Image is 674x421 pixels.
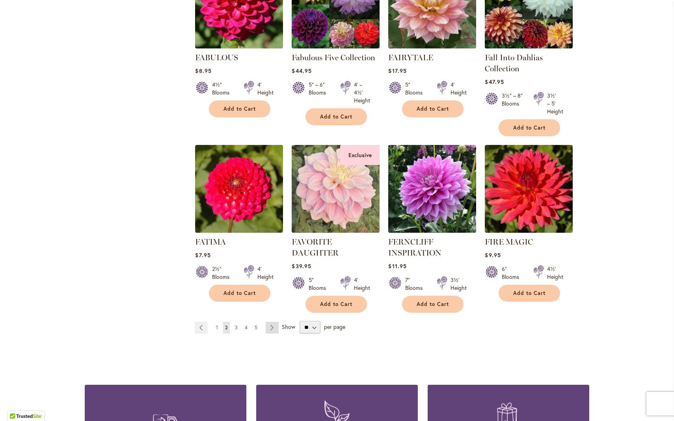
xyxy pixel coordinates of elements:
span: Add to Cart [223,290,256,297]
button: Add to Cart [402,100,464,117]
span: 3 [235,325,238,330]
img: FATIMA [195,145,283,233]
a: 5 [253,322,259,334]
div: 4' Height [257,81,274,96]
iframe: Launch Accessibility Center [6,393,28,415]
a: FAVORITE DAUGHTER [292,237,339,258]
div: 7" Blooms [405,276,427,292]
a: FABULOUS [195,43,283,50]
span: 1 [216,325,218,330]
a: FATIMA [195,227,283,234]
span: $8.95 [195,67,211,74]
span: 2 [225,325,228,330]
div: 5" Blooms [405,81,427,96]
span: Add to Cart [320,301,352,308]
span: Show [282,323,295,330]
span: 5 [255,325,257,330]
span: Add to Cart [223,106,256,112]
a: 3 [233,322,240,334]
img: FIRE MAGIC [485,145,573,233]
span: per page [324,323,345,330]
a: FAIRYTALE [388,53,433,62]
a: Fabulous Five Collection [292,43,380,50]
a: Fall Into Dahlias Collection [485,43,573,50]
button: Add to Cart [402,296,464,313]
a: Fall Into Dahlias Collection [485,53,543,73]
a: Fairytale [388,43,476,50]
div: 4' Height [451,81,467,96]
a: FERNCLIFF INSPIRATION [388,237,441,258]
a: FIRE MAGIC [485,237,533,247]
span: $17.95 [388,67,406,74]
a: Ferncliff Inspiration [388,227,476,234]
div: 2½" Blooms [212,265,234,281]
a: Fabulous Five Collection [292,53,375,62]
div: 4½' Height [547,265,563,281]
img: Ferncliff Inspiration [388,145,476,233]
a: FABULOUS [195,53,238,62]
span: $9.95 [485,251,501,259]
span: $39.95 [292,262,311,270]
span: $44.95 [292,67,311,74]
div: 3½' – 5' Height [547,92,563,115]
div: 4½" Blooms [212,81,234,96]
a: FATIMA [195,237,226,247]
a: FAVORITE DAUGHTER Exclusive [292,227,380,234]
button: Add to Cart [499,285,560,302]
div: 4' Height [354,276,370,292]
span: $47.95 [485,78,504,85]
div: 4' – 4½' Height [354,81,370,104]
span: Add to Cart [320,113,352,120]
span: Add to Cart [513,124,546,131]
a: 4 [243,322,249,334]
button: Add to Cart [305,296,367,313]
span: Add to Cart [417,106,449,112]
span: $11.95 [388,262,406,270]
div: 6" Blooms [502,265,524,281]
button: Add to Cart [499,119,560,136]
div: Exclusive [340,145,380,165]
div: 4' Height [257,265,274,281]
div: 3½' Height [451,276,467,292]
div: 5" – 6" Blooms [309,81,331,104]
img: FAVORITE DAUGHTER [292,145,380,233]
span: 4 [245,325,248,330]
div: 5" Blooms [309,276,331,292]
span: Add to Cart [417,301,449,308]
button: Add to Cart [209,285,270,302]
a: FIRE MAGIC [485,227,573,234]
span: $7.95 [195,251,210,259]
button: Add to Cart [305,108,367,125]
div: 3½" – 8" Blooms [502,92,524,115]
button: Add to Cart [209,100,270,117]
span: Add to Cart [513,290,546,297]
a: 1 [214,322,220,334]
